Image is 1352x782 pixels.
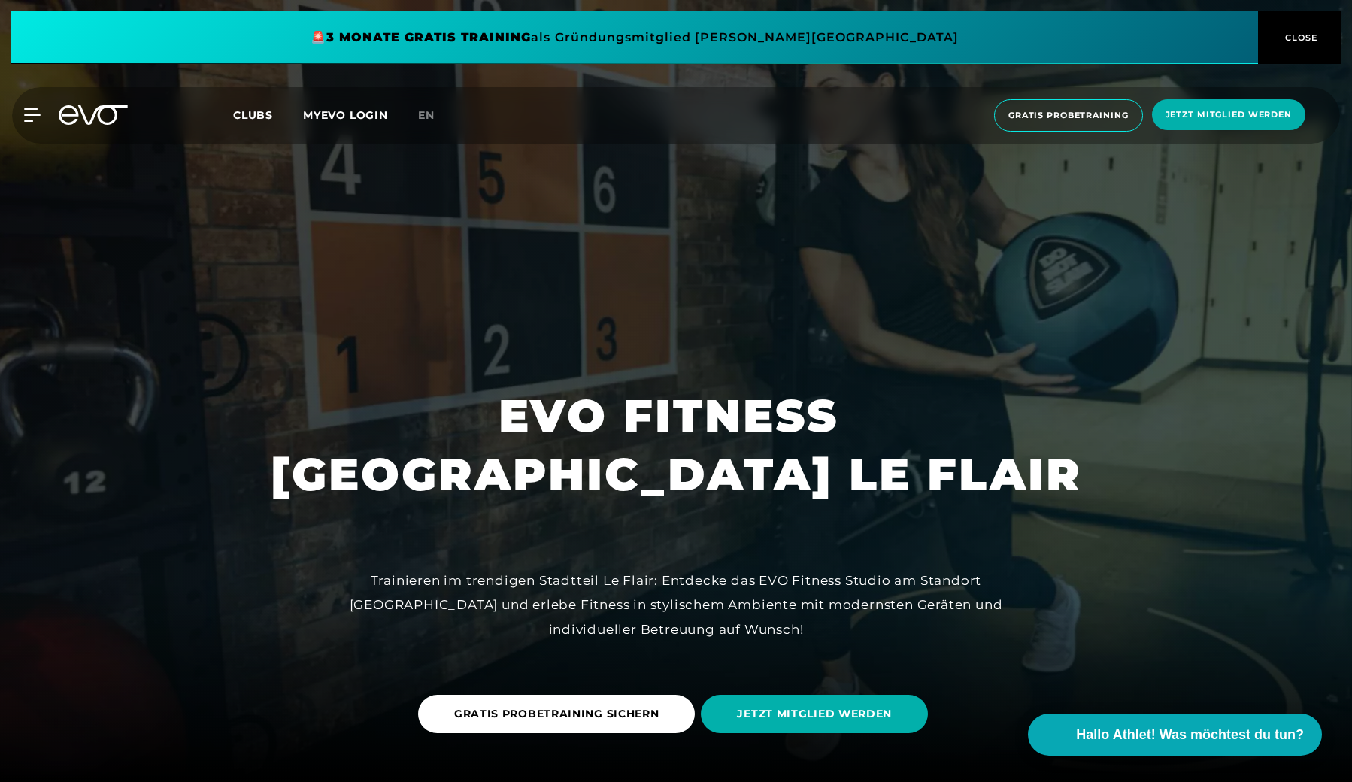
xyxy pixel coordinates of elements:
a: Clubs [233,108,303,122]
a: JETZT MITGLIED WERDEN [701,683,934,744]
a: en [418,107,453,124]
span: en [418,108,435,122]
span: GRATIS PROBETRAINING SICHERN [454,706,659,722]
span: Jetzt Mitglied werden [1166,108,1292,121]
span: CLOSE [1281,31,1318,44]
button: CLOSE [1258,11,1341,64]
span: Hallo Athlet! Was möchtest du tun? [1076,725,1304,745]
a: Jetzt Mitglied werden [1147,99,1310,132]
div: Trainieren im trendigen Stadtteil Le Flair: Entdecke das EVO Fitness Studio am Standort [GEOGRAPH... [338,568,1014,641]
button: Hallo Athlet! Was möchtest du tun? [1028,714,1322,756]
a: GRATIS PROBETRAINING SICHERN [418,683,702,744]
span: Gratis Probetraining [1008,109,1129,122]
a: MYEVO LOGIN [303,108,388,122]
span: Clubs [233,108,273,122]
span: JETZT MITGLIED WERDEN [737,706,892,722]
h1: EVO FITNESS [GEOGRAPHIC_DATA] LE FLAIR [271,386,1082,504]
a: Gratis Probetraining [990,99,1147,132]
